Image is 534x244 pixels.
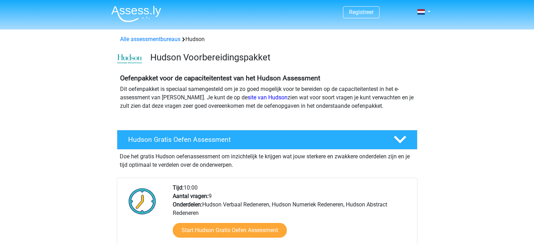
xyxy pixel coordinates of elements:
h3: Hudson Voorbereidingspakket [150,52,412,63]
div: Hudson [117,35,417,44]
img: Klok [125,184,160,219]
b: Tijd: [173,184,184,191]
img: cefd0e47479f4eb8e8c001c0d358d5812e054fa8.png [117,54,142,64]
img: Assessly [111,6,161,22]
b: Oefenpakket voor de capaciteitentest van het Hudson Assessment [120,74,320,82]
h4: Hudson Gratis Oefen Assessment [128,136,382,144]
b: Onderdelen: [173,201,202,208]
a: Registreer [349,9,374,15]
p: Dit oefenpakket is speciaal samengesteld om je zo goed mogelijk voor te bereiden op de capaciteit... [120,85,414,110]
a: Hudson Gratis Oefen Assessment [114,130,420,150]
div: Doe het gratis Hudson oefenassessment om inzichtelijk te krijgen wat jouw sterkere en zwakkere on... [117,150,417,169]
a: site van Hudson [248,94,288,101]
a: Start Hudson Gratis Oefen Assessment [173,223,287,238]
b: Aantal vragen: [173,193,209,199]
a: Alle assessmentbureaus [120,36,180,42]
